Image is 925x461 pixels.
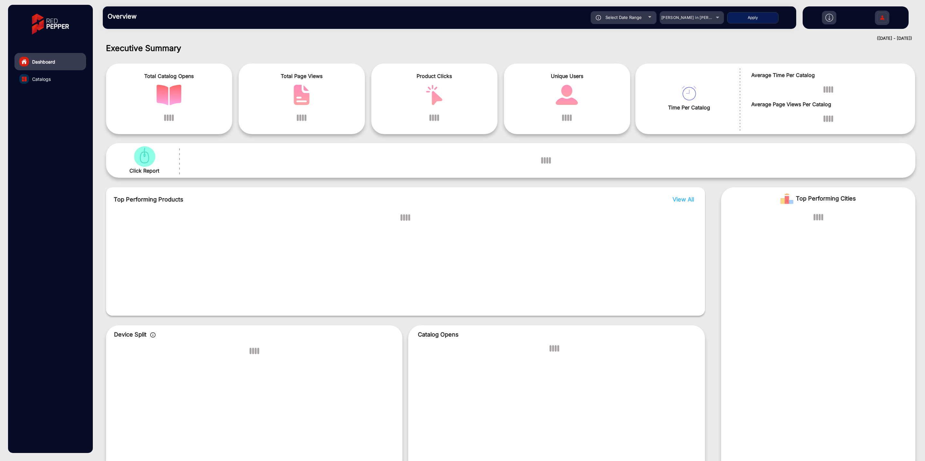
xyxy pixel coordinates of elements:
span: Product Clicks [376,72,493,80]
a: Dashboard [14,53,86,70]
span: Select Date Range [605,15,642,20]
span: Unique Users [509,72,625,80]
span: Total Page Views [243,72,360,80]
img: Sign%20Up.svg [876,7,889,30]
span: View All [673,196,694,203]
span: Top Performing Products [114,195,561,204]
span: Top Performing Cities [796,192,856,205]
h3: Overview [108,13,198,20]
p: Catalog Opens [418,330,695,339]
span: Click Report [129,167,159,175]
img: catalog [132,146,157,167]
img: icon [150,332,156,337]
img: catalog [422,85,447,105]
span: [PERSON_NAME] in [PERSON_NAME] [661,15,732,20]
span: Total Catalog Opens [111,72,227,80]
img: h2download.svg [825,14,833,21]
img: catalog [156,85,181,105]
h1: Executive Summary [106,43,915,53]
span: Average Page Views Per Catalog [751,100,905,108]
span: Catalogs [32,76,51,82]
img: catalog [289,85,314,105]
img: catalog [554,85,579,105]
img: catalog [22,77,27,81]
img: catalog [682,86,696,100]
span: Device Split [114,331,146,338]
button: Apply [727,12,779,23]
button: View All [671,195,692,204]
img: vmg-logo [27,8,74,40]
img: home [21,59,27,64]
a: Catalogs [14,70,86,88]
img: Rank image [780,192,793,205]
span: Average Time Per Catalog [751,71,905,79]
img: icon [596,15,601,20]
span: Dashboard [32,58,55,65]
div: ([DATE] - [DATE]) [96,35,912,42]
